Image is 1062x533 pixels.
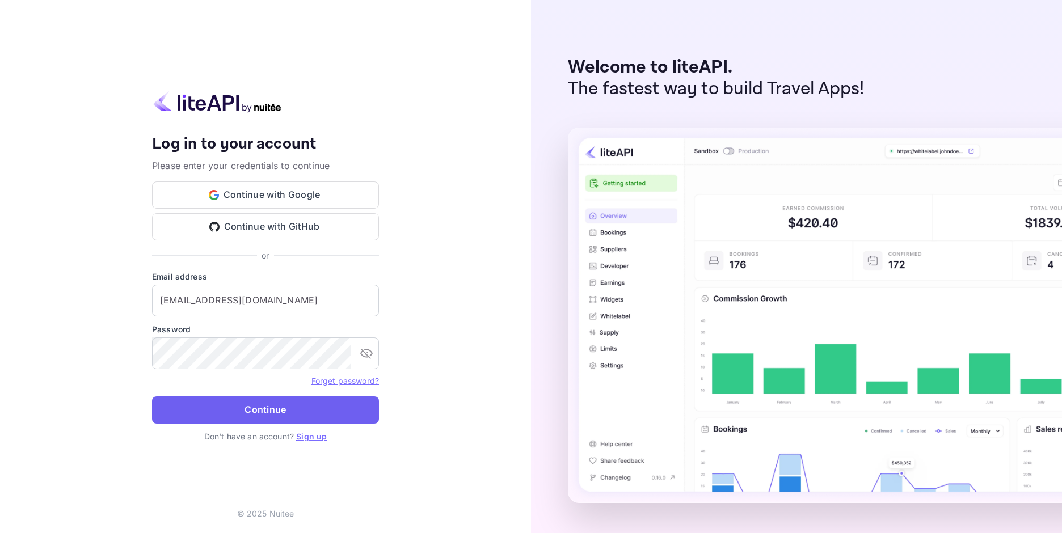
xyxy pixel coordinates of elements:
[355,342,378,365] button: toggle password visibility
[152,430,379,442] p: Don't have an account?
[152,181,379,209] button: Continue with Google
[152,159,379,172] p: Please enter your credentials to continue
[311,376,379,386] a: Forget password?
[568,57,865,78] p: Welcome to liteAPI.
[296,432,327,441] a: Sign up
[152,134,379,154] h4: Log in to your account
[152,270,379,282] label: Email address
[568,78,865,100] p: The fastest way to build Travel Apps!
[152,285,379,316] input: Enter your email address
[152,213,379,240] button: Continue with GitHub
[311,375,379,386] a: Forget password?
[152,396,379,424] button: Continue
[152,323,379,335] label: Password
[262,249,269,261] p: or
[152,91,283,113] img: liteapi
[237,507,294,519] p: © 2025 Nuitee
